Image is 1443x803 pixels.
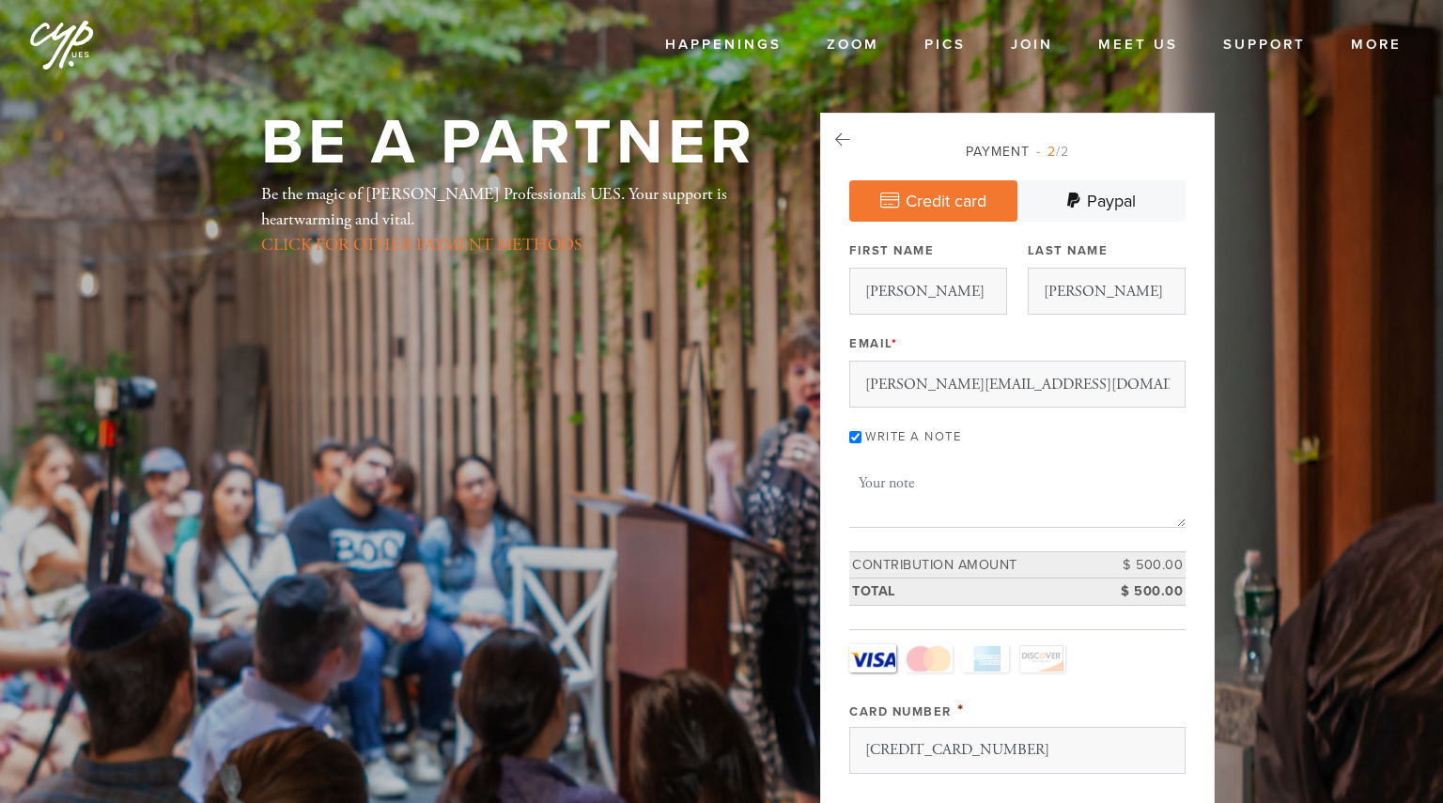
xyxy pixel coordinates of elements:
[849,644,896,672] a: Visa
[28,9,96,77] img: cyp%20logo%20%28Jan%202025%29.png
[651,27,796,63] a: Happenings
[849,704,952,719] label: Card Number
[906,644,953,672] a: MasterCard
[962,644,1009,672] a: Amex
[1337,27,1416,63] a: More
[1101,551,1186,579] td: $ 500.00
[849,180,1017,222] a: Credit card
[1047,144,1056,160] span: 2
[1017,180,1186,222] a: Paypal
[1084,27,1192,63] a: Meet Us
[1028,242,1109,259] label: Last Name
[1101,579,1186,606] td: $ 500.00
[261,113,756,174] h1: Be a Partner
[1018,644,1065,672] a: Discover
[1209,27,1320,63] a: Support
[892,336,898,351] span: This field is required.
[261,234,582,255] a: CLICK FOR OTHER PAYMENT METHODS
[849,579,1101,606] td: Total
[997,27,1067,63] a: Join
[849,551,1101,579] td: Contribution Amount
[849,142,1186,162] div: Payment
[261,181,759,257] div: Be the magic of [PERSON_NAME] Professionals UES. Your support is heartwarming and vital.
[849,335,897,352] label: Email
[849,242,934,259] label: First Name
[910,27,980,63] a: Pics
[957,700,965,720] span: This field is required.
[813,27,893,63] a: Zoom
[865,429,961,444] label: Write a note
[1036,144,1069,160] span: /2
